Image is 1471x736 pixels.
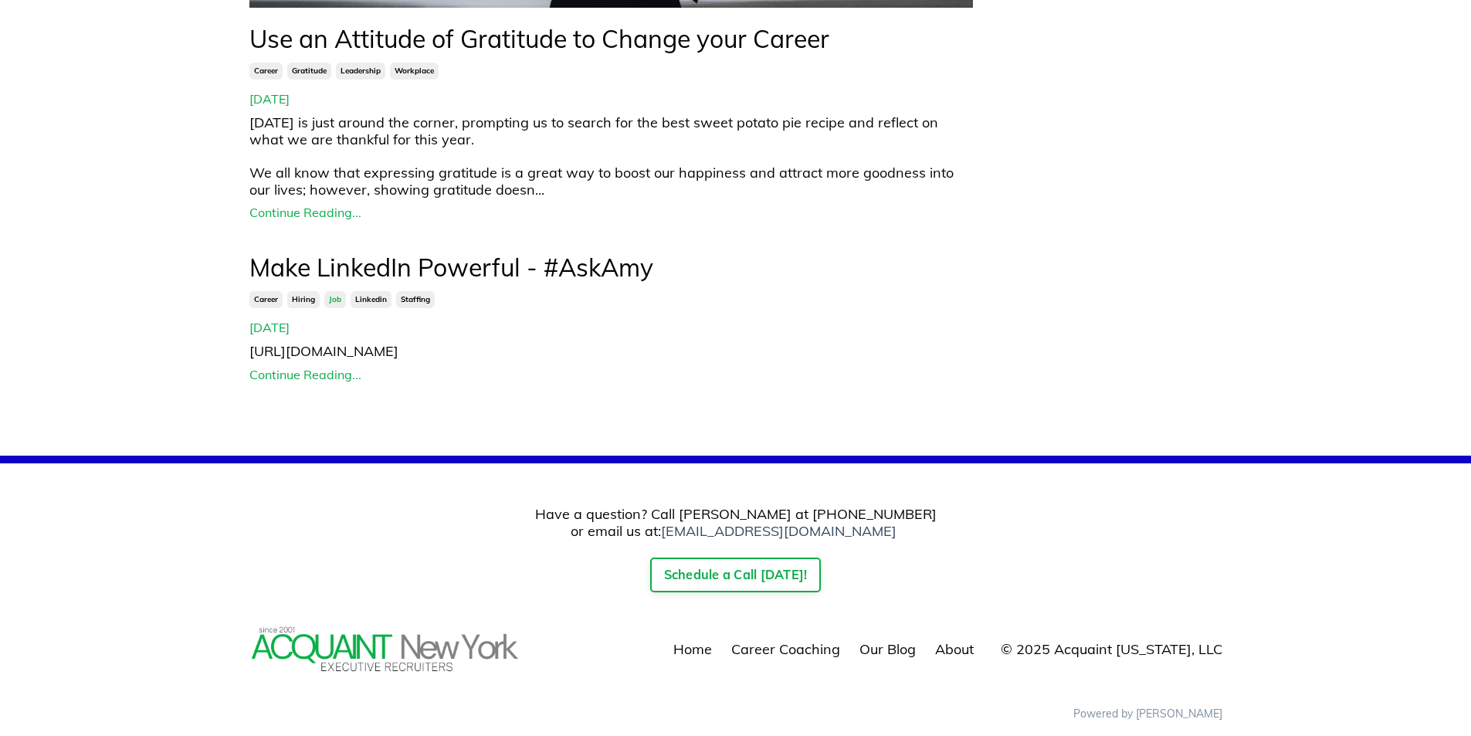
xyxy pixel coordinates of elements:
[351,291,391,308] a: linkedin
[249,92,974,107] span: [DATE]
[249,321,974,335] span: [DATE]
[249,114,974,198] p: ...
[287,291,320,308] a: hiring
[1001,640,1222,658] span: © 2025 Acquaint [US_STATE], LLC
[249,343,974,360] p: [URL][DOMAIN_NAME]
[390,63,439,80] a: workplace
[324,291,346,308] a: job
[1073,707,1222,721] a: Powered by [PERSON_NAME]
[859,640,916,658] a: Our Blog
[673,640,712,658] a: Home
[249,368,974,382] a: Continue Reading...
[249,114,938,148] span: [DATE] is just around the corner, prompting us to search for the best sweet potato pie recipe and...
[249,23,974,56] a: Use an Attitude of Gratitude to Change your Career
[249,252,974,284] a: Make LinkedIn Powerful - #AskAmy
[355,506,1116,539] p: Have a question? Call [PERSON_NAME] at [PHONE_NUMBER] or email us at:
[650,558,822,592] a: Schedule a Call [DATE]!
[661,522,896,540] a: [EMAIL_ADDRESS][DOMAIN_NAME]
[249,291,283,308] a: career
[249,164,954,198] span: We all know that expressing gratitude is a great way to boost our happiness and attract more good...
[287,63,331,80] a: gratitude
[249,63,283,80] a: career
[249,205,974,220] a: Continue Reading...
[249,623,520,674] img: Footer Logo
[336,63,385,80] a: leadership
[731,640,840,658] a: Career Coaching
[396,291,435,308] a: staffing
[935,640,974,658] a: About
